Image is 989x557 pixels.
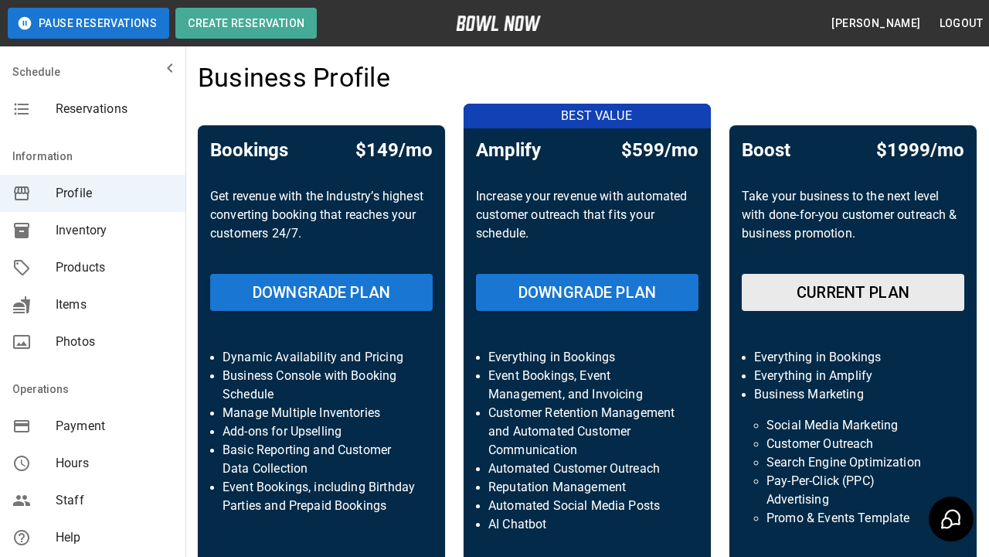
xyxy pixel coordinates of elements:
p: Reputation Management [488,478,686,497]
span: Photos [56,333,173,351]
p: Social Media Marketing [766,416,940,435]
button: Pause Reservations [8,8,169,39]
p: Take your business to the next level with done-for-you customer outreach & business promotion. [742,187,964,261]
p: Get revenue with the Industry’s highest converting booking that reaches your customers 24/7. [210,187,433,261]
p: Search Engine Optimization [766,453,940,472]
p: Add-ons for Upselling [223,422,420,441]
span: Items [56,296,173,314]
h6: DOWNGRADE PLAN [518,280,656,305]
h5: Boost [742,138,790,162]
span: Payment [56,417,173,436]
span: Staff [56,491,173,510]
span: Help [56,528,173,547]
p: Dynamic Availability and Pricing [223,348,420,367]
span: Reservations [56,100,173,118]
button: [PERSON_NAME] [825,9,926,38]
span: Profile [56,184,173,203]
p: Pay-Per-Click (PPC) Advertising [766,472,940,509]
p: Increase your revenue with automated customer outreach that fits your schedule. [476,187,698,261]
h6: DOWNGRADE PLAN [253,280,390,305]
span: Products [56,258,173,277]
p: Everything in Bookings [754,348,952,367]
p: Customer Outreach [766,435,940,453]
p: Manage Multiple Inventories [223,404,420,422]
span: Hours [56,454,173,473]
button: DOWNGRADE PLAN [476,274,698,311]
p: Customer Retention Management and Automated Customer Communication [488,404,686,460]
button: Create Reservation [175,8,317,39]
h5: Amplify [476,138,541,162]
span: Inventory [56,221,173,240]
h5: Bookings [210,138,288,162]
p: Everything in Bookings [488,348,686,367]
button: DOWNGRADE PLAN [210,274,433,311]
p: Basic Reporting and Customer Data Collection [223,441,420,478]
h5: $1999/mo [876,138,964,162]
p: Event Bookings, including Birthday Parties and Prepaid Bookings [223,478,420,515]
p: Everything in Amplify [754,367,952,385]
p: Business Console with Booking Schedule [223,367,420,404]
p: Automated Customer Outreach [488,460,686,478]
p: Automated Social Media Posts [488,497,686,515]
p: BEST VALUE [473,107,720,125]
button: Logout [933,9,989,38]
p: Event Bookings, Event Management, and Invoicing [488,367,686,404]
h5: $599/mo [621,138,698,162]
h4: Business Profile [198,62,390,94]
p: AI Chatbot [488,515,686,534]
p: Promo & Events Template [766,509,940,528]
p: Business Marketing [754,385,952,404]
h5: $149/mo [355,138,433,162]
img: logo [456,15,541,31]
